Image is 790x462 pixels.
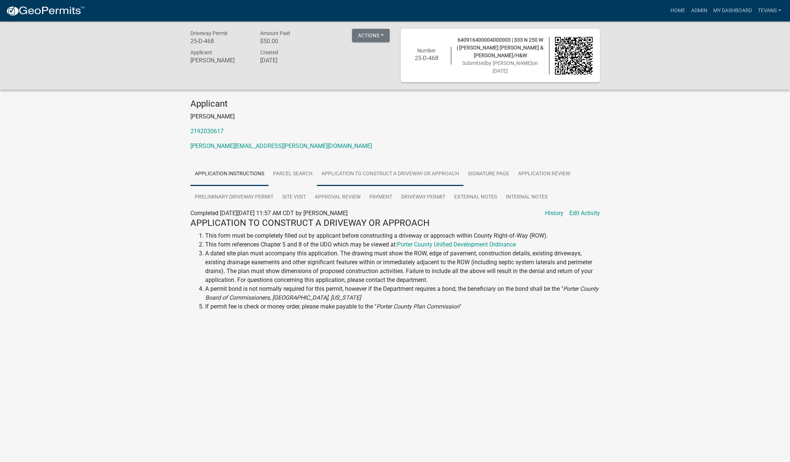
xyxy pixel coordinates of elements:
span: Created [260,49,278,55]
li: A permit bond is not normally required for this permit, however if the Department requires a bond... [205,285,600,302]
button: Actions [352,29,390,42]
li: This form references Chapter 5 and 8 of the UDO which may be viewed at: [205,240,600,249]
h6: 25-D-468 [408,55,446,62]
h4: Applicant [190,99,600,109]
a: Driveway Permit [397,186,450,209]
i: Porter County Plan Commission [376,303,459,310]
li: If permit fee is check or money order, please make payable to the " " [205,302,600,311]
a: Home [667,4,688,18]
h6: [DATE] [260,57,319,64]
a: History [545,209,563,218]
a: Application Review [514,162,575,186]
a: Porter County Unified Development Ordinance [397,241,516,248]
a: Preliminary Driveway Permit [190,186,278,209]
a: Application to Construct a Driveway or Approach [317,162,463,186]
span: Number [417,48,436,54]
span: Completed [DATE][DATE] 11:57 AM CDT by [PERSON_NAME] [190,210,348,217]
a: Payment [365,186,397,209]
li: A dated site plan must accompany this application. The drawing must show the ROW, edge of pavemen... [205,249,600,285]
a: Admin [688,4,710,18]
span: Driveway Permit [190,30,228,36]
li: This form must be completely filled out by applicant before constructing a driveway or approach w... [205,231,600,240]
a: 2192030617 [190,128,224,135]
a: tevans [755,4,784,18]
span: Submitted on [DATE] [462,60,538,74]
a: Application Instructions [190,162,269,186]
a: Edit Activity [569,209,600,218]
a: Signature Page [463,162,514,186]
a: Internal Notes [501,186,552,209]
a: [PERSON_NAME][EMAIL_ADDRESS][PERSON_NAME][DOMAIN_NAME] [190,142,372,149]
span: Amount Paid [260,30,290,36]
p: [PERSON_NAME] [190,112,600,121]
h6: [PERSON_NAME] [190,57,249,64]
a: Parcel search [269,162,317,186]
a: Site Visit [278,186,310,209]
i: Porter County Board of Commissioners, [GEOGRAPHIC_DATA], [US_STATE] [205,285,598,301]
span: by [PERSON_NAME] [486,60,532,66]
span: Applicant [190,49,212,55]
a: My Dashboard [710,4,755,18]
a: External Notes [450,186,501,209]
a: Approval Review [310,186,365,209]
h4: APPLICATION TO CONSTRUCT A DRIVEWAY OR APPROACH [190,218,600,228]
h6: $50.00 [260,38,319,45]
img: QR code [555,37,593,75]
h6: 25-D-468 [190,38,249,45]
span: 640916400004000003 | 333 N 250 W | [PERSON_NAME] [PERSON_NAME] & [PERSON_NAME]/H&W [457,37,544,58]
